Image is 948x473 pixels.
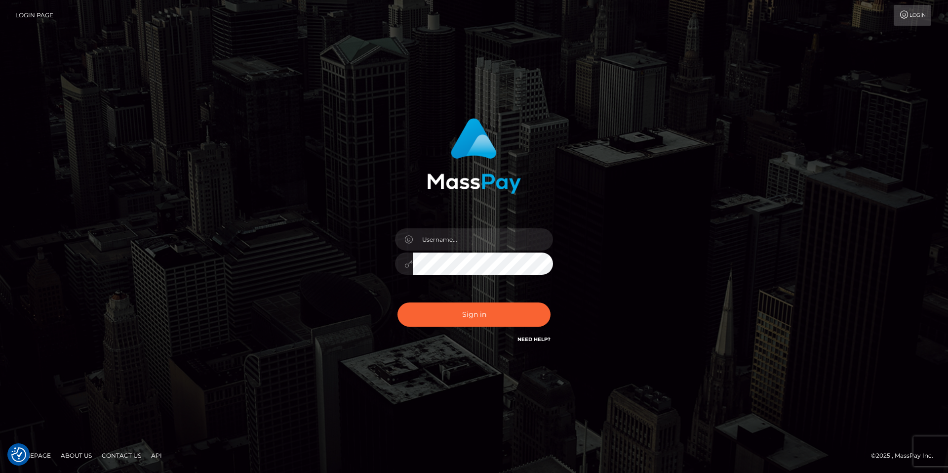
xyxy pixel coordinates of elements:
[517,336,551,343] a: Need Help?
[147,448,166,463] a: API
[11,448,55,463] a: Homepage
[15,5,53,26] a: Login Page
[11,447,26,462] button: Consent Preferences
[413,228,553,251] input: Username...
[894,5,931,26] a: Login
[397,302,551,327] button: Sign in
[871,450,941,461] div: © 2025 , MassPay Inc.
[11,447,26,462] img: Revisit consent button
[57,448,96,463] a: About Us
[427,118,521,194] img: MassPay Login
[98,448,145,463] a: Contact Us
